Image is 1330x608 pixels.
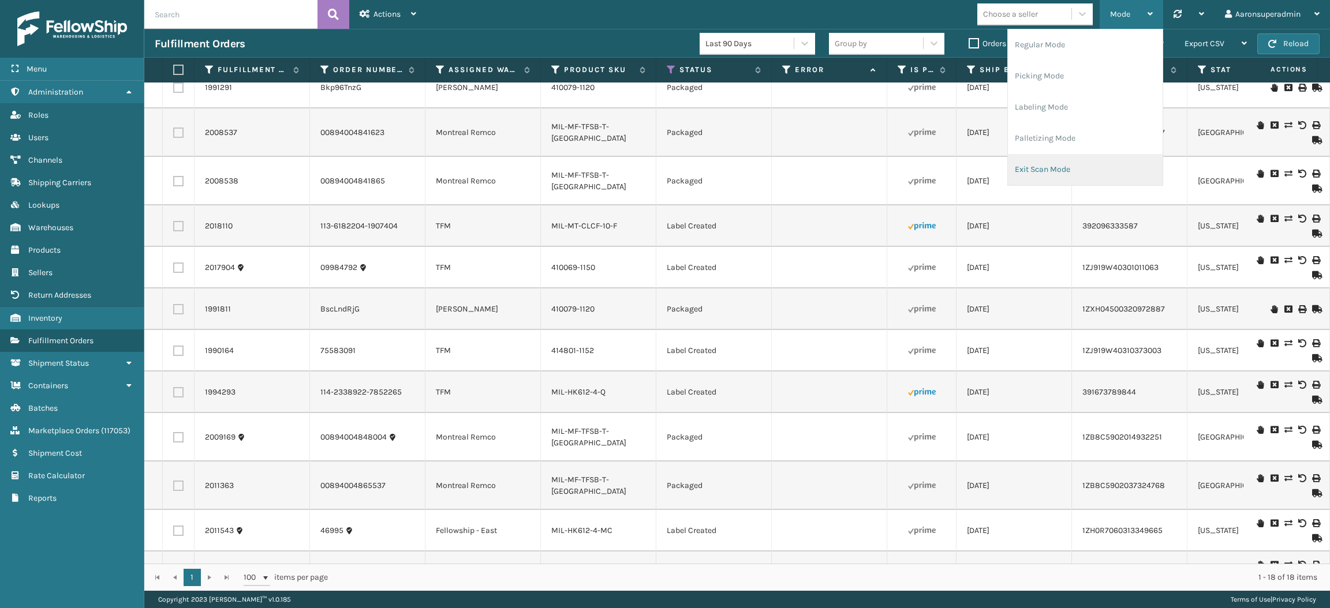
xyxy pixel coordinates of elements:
i: On Hold [1257,339,1264,347]
td: [DATE] [957,551,1072,593]
i: Change shipping [1284,339,1291,347]
div: Last 90 Days [705,37,795,50]
a: 410069-1150 [551,262,595,272]
span: Containers [28,381,68,391]
td: [US_STATE] [1187,551,1303,593]
a: 00894004841623 [320,127,384,138]
a: 00894004841865 [320,175,385,187]
td: [DATE] [957,247,1072,288]
a: 392096333587 [1082,221,1138,231]
a: 00894004865537 [320,480,386,491]
td: Label Created [656,371,772,413]
i: On Hold [1271,84,1277,92]
span: Channels [28,155,62,165]
span: Return Addresses [28,290,91,300]
span: Marketplace Orders [28,426,99,436]
td: [GEOGRAPHIC_DATA] [1187,461,1303,510]
span: Shipment Status [28,358,89,368]
span: Rate Calculator [28,471,85,481]
td: TFM [425,247,541,288]
li: Labeling Mode [1008,92,1163,123]
i: On Hold [1257,121,1264,129]
td: Montreal Remco [425,461,541,510]
i: On Hold [1257,561,1264,569]
td: [DATE] [957,510,1072,551]
a: 410079-1120 [551,304,595,314]
i: Print Label [1312,339,1319,347]
i: Print Label [1312,256,1319,264]
i: Cancel Fulfillment Order [1271,474,1277,482]
label: Ship By Date [980,65,1049,75]
i: Mark as Shipped [1312,441,1319,449]
td: Label Created [656,247,772,288]
label: Order Number [333,65,403,75]
a: MIL-MF-TFSB-T-[GEOGRAPHIC_DATA] [551,170,626,192]
i: Void Label [1298,561,1305,569]
a: 113-6182204-1907404 [320,220,398,232]
a: 414801-1152 [551,346,594,355]
td: Packaged [656,413,772,461]
a: 1ZXH04500320972887 [1082,304,1165,314]
i: On Hold [1257,256,1264,264]
td: [US_STATE] [1187,205,1303,247]
i: Print Label [1312,474,1319,482]
i: Change shipping [1284,519,1291,527]
i: Print Label [1312,121,1319,129]
div: 1 - 18 of 18 items [344,572,1317,583]
a: MIL-HK612-4-MC [551,526,612,535]
i: Mark as Shipped [1312,84,1319,92]
label: Status [679,65,749,75]
i: Change shipping [1284,170,1291,178]
td: [US_STATE] [1187,288,1303,330]
a: 1990164 [205,345,234,356]
i: Void Label [1298,381,1305,389]
span: Users [28,133,48,142]
td: [GEOGRAPHIC_DATA] [1187,108,1303,157]
li: Regular Mode [1008,29,1163,61]
td: [GEOGRAPHIC_DATA] [1187,157,1303,205]
i: Void Label [1298,215,1305,223]
button: Reload [1257,33,1320,54]
label: Orders to be shipped [DATE] [969,39,1081,48]
a: BscLndRjG [320,303,360,315]
span: Export CSV [1185,39,1224,48]
td: [PERSON_NAME] [425,67,541,108]
a: 2008538 [205,175,238,187]
i: Change shipping [1284,215,1291,223]
span: Mode [1110,9,1130,19]
td: TFM [425,330,541,371]
i: On Hold [1271,305,1277,313]
i: Cancel Fulfillment Order [1271,561,1277,569]
td: [US_STATE] [1187,247,1303,288]
i: Cancel Fulfillment Order [1271,170,1277,178]
a: 2008537 [205,127,237,138]
span: Administration [28,87,83,97]
label: Is Prime [910,65,934,75]
td: Montreal Remco [425,413,541,461]
i: Cancel Fulfillment Order [1284,84,1291,92]
span: Batches [28,403,58,413]
a: 2018110 [205,220,233,232]
i: Print Label [1312,519,1319,527]
span: Shipping Carriers [28,178,91,187]
a: 391673789844 [1082,387,1136,397]
i: Cancel Fulfillment Order [1271,381,1277,389]
span: Actions [1234,60,1314,79]
td: [DATE] [957,108,1072,157]
i: On Hold [1257,519,1264,527]
span: Reports [28,493,57,503]
td: [DATE] [957,413,1072,461]
span: Inventory [28,313,62,323]
div: Choose a seller [983,8,1038,20]
i: Mark as Shipped [1312,534,1319,542]
td: [GEOGRAPHIC_DATA] [1187,413,1303,461]
td: Packaged [656,67,772,108]
i: Print Label [1312,426,1319,434]
a: 1994293 [205,386,236,398]
i: Mark as Shipped [1312,230,1319,238]
span: Warehouses [28,223,73,232]
span: ( 117053 ) [101,426,130,436]
td: [US_STATE] [1187,330,1303,371]
td: Packaged [656,108,772,157]
i: Cancel Fulfillment Order [1271,339,1277,347]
